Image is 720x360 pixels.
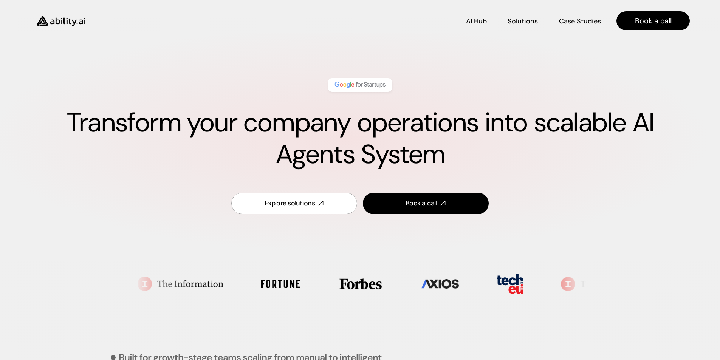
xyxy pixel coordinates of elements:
[363,193,489,214] a: Book a call
[635,15,672,26] p: Book a call
[96,11,690,30] nav: Main navigation
[508,17,538,26] p: Solutions
[559,14,601,28] a: Case Studies
[231,193,357,214] a: Explore solutions
[466,17,487,26] p: AI Hub
[30,107,690,170] h1: Transform your company operations into scalable AI Agents System
[559,17,601,26] p: Case Studies
[616,11,690,30] a: Book a call
[406,199,437,208] div: Book a call
[508,14,538,28] a: Solutions
[265,199,315,208] div: Explore solutions
[466,14,487,28] a: AI Hub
